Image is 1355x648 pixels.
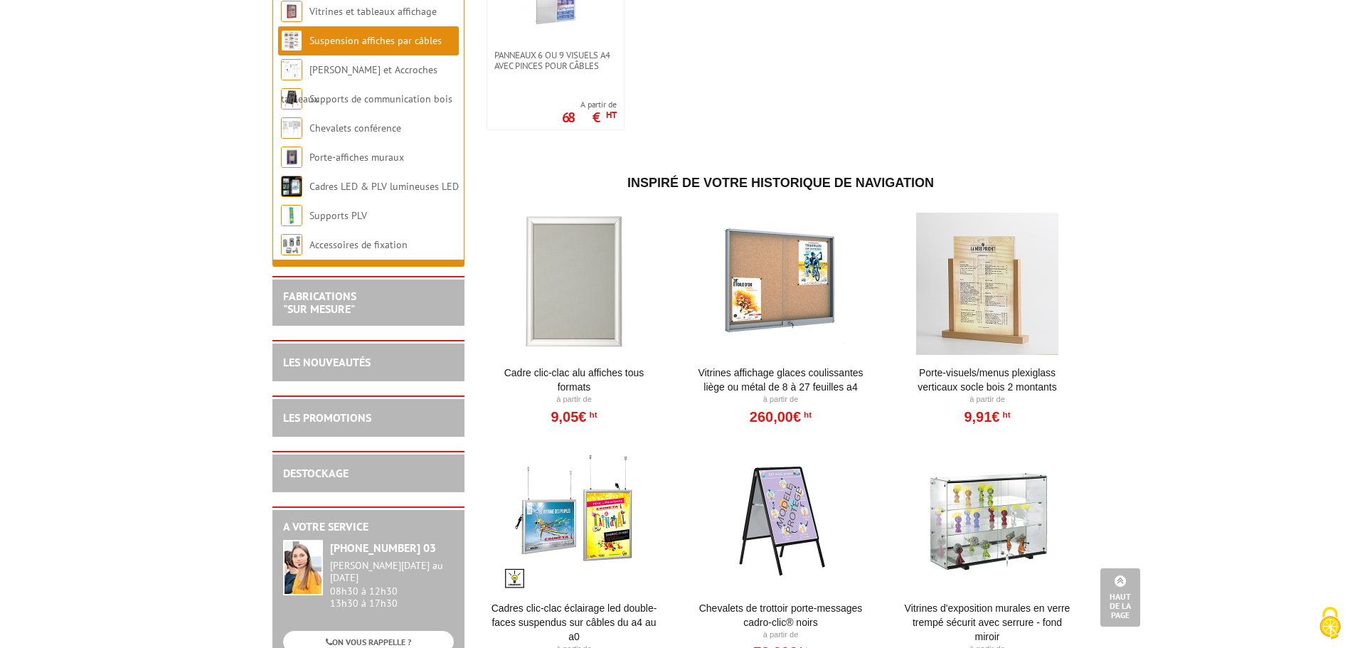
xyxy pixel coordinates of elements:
[627,176,934,190] span: Inspiré de votre historique de navigation
[1305,600,1355,648] button: Cookies (fenêtre modale)
[900,601,1075,644] a: Vitrines d'exposition murales en verre trempé sécurit avec serrure - fond miroir
[494,50,617,71] span: Panneaux 6 ou 9 visuels A4 avec pinces pour câbles
[487,366,662,394] a: Cadre Clic-Clac Alu affiches tous formats
[750,413,812,421] a: 260,00€HT
[283,289,356,316] a: FABRICATIONS"Sur Mesure"
[900,394,1075,405] p: À partir de
[309,238,408,251] a: Accessoires de fixation
[309,34,442,47] a: Suspension affiches par câbles
[801,410,812,420] sup: HT
[283,410,371,425] a: LES PROMOTIONS
[281,1,302,22] img: Vitrines et tableaux affichage
[281,205,302,226] img: Supports PLV
[309,180,459,193] a: Cadres LED & PLV lumineuses LED
[562,99,617,110] span: A partir de
[693,601,868,630] a: Chevalets de trottoir porte-messages Cadro-Clic® Noirs
[551,413,597,421] a: 9,05€HT
[562,113,617,122] p: 68 €
[283,355,371,369] a: LES NOUVEAUTÉS
[309,122,401,134] a: Chevalets conférence
[487,50,624,71] a: Panneaux 6 ou 9 visuels A4 avec pinces pour câbles
[586,410,597,420] sup: HT
[693,630,868,641] p: À partir de
[900,366,1075,394] a: Porte-Visuels/Menus Plexiglass Verticaux Socle Bois 2 Montants
[281,147,302,168] img: Porte-affiches muraux
[309,151,404,164] a: Porte-affiches muraux
[1100,568,1140,627] a: Haut de la page
[487,394,662,405] p: À partir de
[964,413,1010,421] a: 9,91€HT
[281,30,302,51] img: Suspension affiches par câbles
[330,560,454,609] div: 08h30 à 12h30 13h30 à 17h30
[309,209,367,222] a: Supports PLV
[283,540,323,595] img: widget-service.jpg
[693,394,868,405] p: À partir de
[281,234,302,255] img: Accessoires de fixation
[487,601,662,644] a: Cadres clic-clac éclairage LED double-faces suspendus sur câbles du A4 au A0
[283,521,454,533] h2: A votre service
[281,176,302,197] img: Cadres LED & PLV lumineuses LED
[999,410,1010,420] sup: HT
[1312,605,1348,641] img: Cookies (fenêtre modale)
[281,59,302,80] img: Cimaises et Accroches tableaux
[606,109,617,121] sup: HT
[281,117,302,139] img: Chevalets conférence
[309,92,452,105] a: Supports de communication bois
[330,560,454,584] div: [PERSON_NAME][DATE] au [DATE]
[281,63,437,105] a: [PERSON_NAME] et Accroches tableaux
[283,466,349,480] a: DESTOCKAGE
[693,366,868,394] a: Vitrines affichage glaces coulissantes liège ou métal de 8 à 27 feuilles A4
[330,541,436,555] strong: [PHONE_NUMBER] 03
[309,5,437,18] a: Vitrines et tableaux affichage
